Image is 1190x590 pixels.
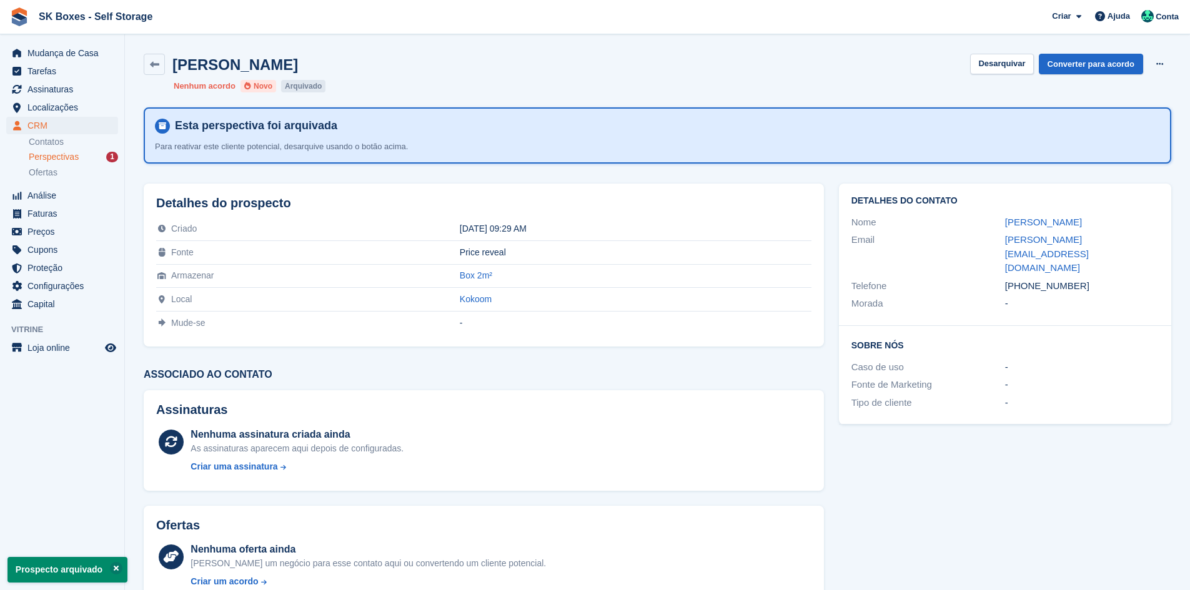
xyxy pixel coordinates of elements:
[191,460,277,473] div: Criar uma assinatura
[27,339,102,356] span: Loja online
[155,140,592,153] p: Para reativar este cliente potencial, desarquive usando o botão acima.
[27,187,102,204] span: Análise
[191,427,404,442] div: Nenhuma assinatura criada ainda
[281,80,325,92] li: Arquivado
[29,136,118,148] a: Contatos
[851,215,1005,230] div: Nome
[460,318,811,328] div: -
[1052,10,1071,22] span: Criar
[6,44,118,62] a: menu
[1005,217,1082,227] a: [PERSON_NAME]
[191,442,404,455] div: As assinaturas aparecem aqui depois de configuradas.
[1005,360,1159,375] div: -
[170,119,1160,133] h4: Esta perspectiva foi arquivada
[851,196,1159,206] h2: Detalhes do contato
[1005,396,1159,410] div: -
[1039,54,1143,74] a: Converter para acordo
[1156,11,1179,23] span: Conta
[1108,10,1130,22] span: Ajuda
[34,6,157,27] a: SK Boxes - Self Storage
[1141,10,1154,22] img: SK Boxes - Comercial
[103,340,118,355] a: Loja de pré-visualização
[1005,234,1089,273] a: [PERSON_NAME][EMAIL_ADDRESS][DOMAIN_NAME]
[6,99,118,116] a: menu
[171,224,197,234] span: Criado
[7,557,127,583] p: Prospecto arquivado
[171,318,205,328] span: Mude-se
[6,241,118,258] a: menu
[240,80,276,92] li: Novo
[171,294,192,304] span: Local
[460,224,811,234] div: [DATE] 09:29 AM
[6,62,118,80] a: menu
[156,403,811,417] h2: Assinaturas
[851,378,1005,392] div: Fonte de Marketing
[191,575,546,588] a: Criar um acordo
[851,360,1005,375] div: Caso de uso
[27,62,102,80] span: Tarefas
[27,205,102,222] span: Faturas
[460,294,492,304] a: Kokoom
[1005,378,1159,392] div: -
[27,44,102,62] span: Mudança de Casa
[6,277,118,295] a: menu
[29,150,118,164] a: Perspectivas 1
[970,54,1033,74] button: Desarquivar
[10,7,29,26] img: stora-icon-8386f47178a22dfd0bd8f6a31ec36ba5ce8667c1dd55bd0f319d3a0aa187defe.svg
[6,81,118,98] a: menu
[460,270,492,280] a: Box 2m²
[851,297,1005,311] div: Morada
[172,56,298,73] h2: [PERSON_NAME]
[6,295,118,313] a: menu
[191,575,258,588] div: Criar um acordo
[851,279,1005,293] div: Telefone
[144,369,824,380] h3: Associado ao contato
[6,187,118,204] a: menu
[27,241,102,258] span: Cupons
[171,270,214,280] span: Armazenar
[6,259,118,277] a: menu
[29,166,118,179] a: Ofertas
[191,460,404,473] a: Criar uma assinatura
[27,277,102,295] span: Configurações
[29,151,79,163] span: Perspectivas
[27,259,102,277] span: Proteção
[191,542,546,557] div: Nenhuma oferta ainda
[174,80,236,92] li: Nenhum acordo
[851,338,1159,351] h2: Sobre Nós
[6,205,118,222] a: menu
[27,223,102,240] span: Preços
[191,557,546,570] div: [PERSON_NAME] um negócio para esse contato aqui ou convertendo um cliente potencial.
[6,339,118,356] a: menu
[106,152,118,162] div: 1
[27,99,102,116] span: Localizações
[851,396,1005,410] div: Tipo de cliente
[11,323,124,336] span: Vitrine
[27,117,102,134] span: CRM
[851,233,1005,275] div: Email
[1005,297,1159,311] div: -
[1005,279,1159,293] div: [PHONE_NUMBER]
[27,295,102,313] span: Capital
[156,518,200,533] h2: Ofertas
[171,247,194,257] span: Fonte
[6,223,118,240] a: menu
[6,117,118,134] a: menu
[460,247,811,257] div: Price reveal
[29,167,57,179] span: Ofertas
[27,81,102,98] span: Assinaturas
[156,196,811,210] h2: Detalhes do prospecto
